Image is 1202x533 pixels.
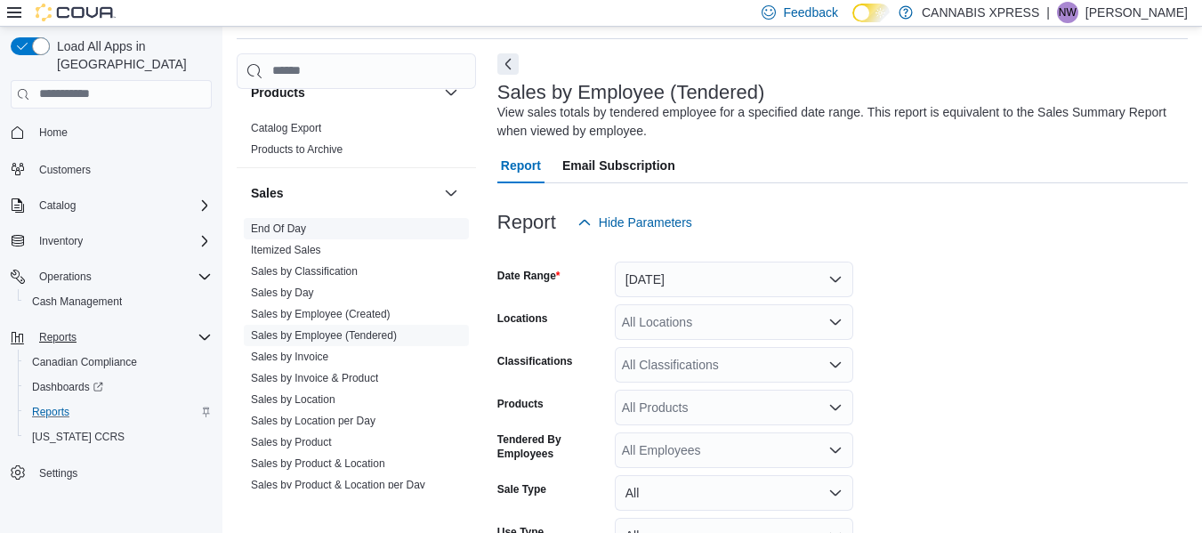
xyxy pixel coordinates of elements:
[32,327,212,348] span: Reports
[18,375,219,400] a: Dashboards
[251,392,335,407] span: Sales by Location
[32,430,125,444] span: [US_STATE] CCRS
[39,125,68,140] span: Home
[39,270,92,284] span: Operations
[32,159,98,181] a: Customers
[440,182,462,204] button: Sales
[4,325,219,350] button: Reports
[251,372,378,384] a: Sales by Invoice & Product
[852,22,853,23] span: Dark Mode
[251,84,305,101] h3: Products
[852,4,890,22] input: Dark Mode
[25,426,212,448] span: Washington CCRS
[251,350,328,364] span: Sales by Invoice
[501,148,541,183] span: Report
[497,397,544,411] label: Products
[25,291,212,312] span: Cash Management
[4,264,219,289] button: Operations
[497,354,573,368] label: Classifications
[32,295,122,309] span: Cash Management
[39,330,77,344] span: Reports
[25,376,110,398] a: Dashboards
[828,358,843,372] button: Open list of options
[39,163,91,177] span: Customers
[4,193,219,218] button: Catalog
[251,287,314,299] a: Sales by Day
[251,142,343,157] span: Products to Archive
[251,328,397,343] span: Sales by Employee (Tendered)
[18,400,219,424] button: Reports
[497,269,561,283] label: Date Range
[36,4,116,21] img: Cova
[251,351,328,363] a: Sales by Invoice
[39,234,83,248] span: Inventory
[251,308,391,320] a: Sales by Employee (Created)
[251,184,284,202] h3: Sales
[32,405,69,419] span: Reports
[497,482,546,497] label: Sale Type
[251,265,358,278] a: Sales by Classification
[251,479,425,491] a: Sales by Product & Location per Day
[251,264,358,279] span: Sales by Classification
[497,432,608,461] label: Tendered By Employees
[251,84,437,101] button: Products
[50,37,212,73] span: Load All Apps in [GEOGRAPHIC_DATA]
[32,327,84,348] button: Reports
[251,435,332,449] span: Sales by Product
[25,351,212,373] span: Canadian Compliance
[440,82,462,103] button: Products
[25,401,77,423] a: Reports
[32,122,75,143] a: Home
[25,426,132,448] a: [US_STATE] CCRS
[32,266,99,287] button: Operations
[251,371,378,385] span: Sales by Invoice & Product
[237,218,476,524] div: Sales
[251,243,321,257] span: Itemized Sales
[497,212,556,233] h3: Report
[25,291,129,312] a: Cash Management
[18,424,219,449] button: [US_STATE] CCRS
[4,460,219,486] button: Settings
[25,376,212,398] span: Dashboards
[251,222,306,235] a: End Of Day
[1085,2,1188,23] p: [PERSON_NAME]
[251,393,335,406] a: Sales by Location
[497,103,1179,141] div: View sales totals by tendered employee for a specified date range. This report is equivalent to t...
[32,355,137,369] span: Canadian Compliance
[25,351,144,373] a: Canadian Compliance
[922,2,1039,23] p: CANNABIS XPRESS
[32,195,212,216] span: Catalog
[251,457,385,470] a: Sales by Product & Location
[1046,2,1050,23] p: |
[828,443,843,457] button: Open list of options
[251,122,321,134] a: Catalog Export
[251,143,343,156] a: Products to Archive
[25,401,212,423] span: Reports
[4,229,219,254] button: Inventory
[783,4,837,21] span: Feedback
[251,121,321,135] span: Catalog Export
[615,262,853,297] button: [DATE]
[251,414,375,428] span: Sales by Location per Day
[18,289,219,314] button: Cash Management
[615,475,853,511] button: All
[251,184,437,202] button: Sales
[1057,2,1078,23] div: Nathan Wilson
[32,230,90,252] button: Inventory
[251,244,321,256] a: Itemized Sales
[4,119,219,145] button: Home
[11,112,212,532] nav: Complex example
[4,156,219,182] button: Customers
[32,121,212,143] span: Home
[32,380,103,394] span: Dashboards
[562,148,675,183] span: Email Subscription
[251,286,314,300] span: Sales by Day
[828,315,843,329] button: Open list of options
[251,478,425,492] span: Sales by Product & Location per Day
[32,157,212,180] span: Customers
[251,307,391,321] span: Sales by Employee (Created)
[32,195,83,216] button: Catalog
[39,198,76,213] span: Catalog
[828,400,843,415] button: Open list of options
[32,230,212,252] span: Inventory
